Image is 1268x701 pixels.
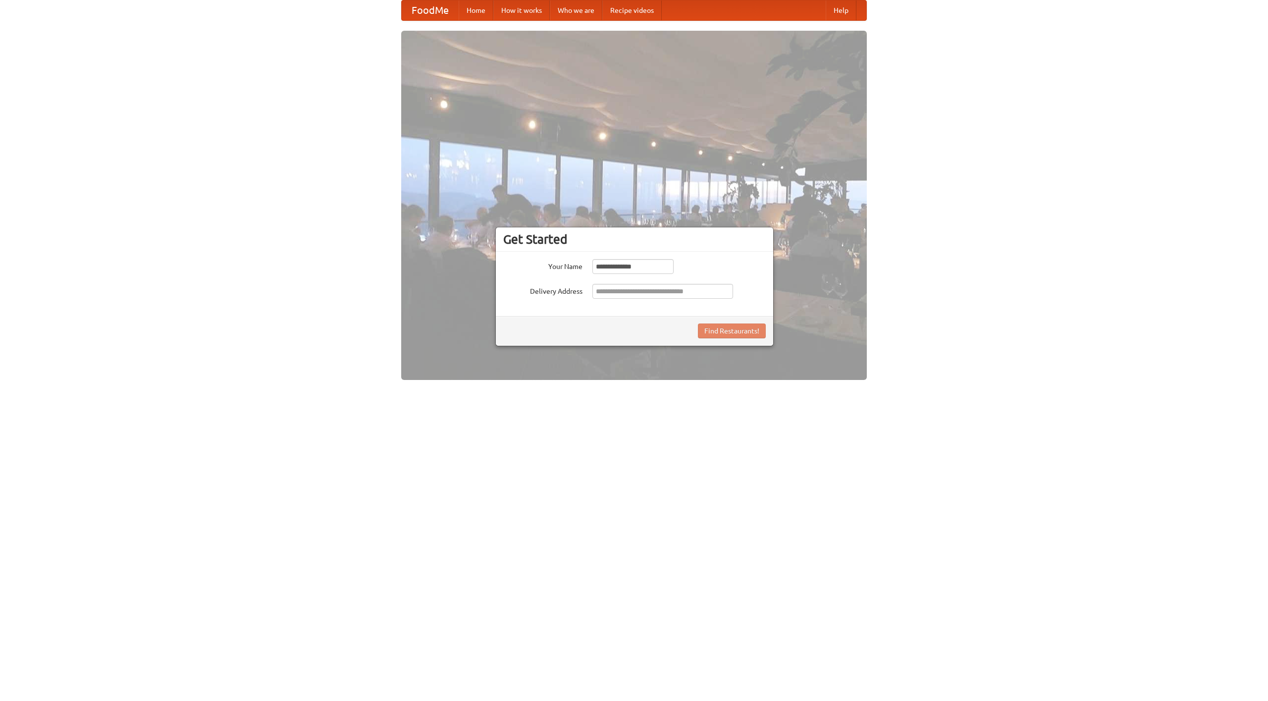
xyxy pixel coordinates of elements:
a: Home [459,0,493,20]
a: How it works [493,0,550,20]
a: Help [826,0,856,20]
label: Delivery Address [503,284,582,296]
a: Who we are [550,0,602,20]
a: FoodMe [402,0,459,20]
a: Recipe videos [602,0,662,20]
button: Find Restaurants! [698,324,766,338]
label: Your Name [503,259,582,271]
h3: Get Started [503,232,766,247]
